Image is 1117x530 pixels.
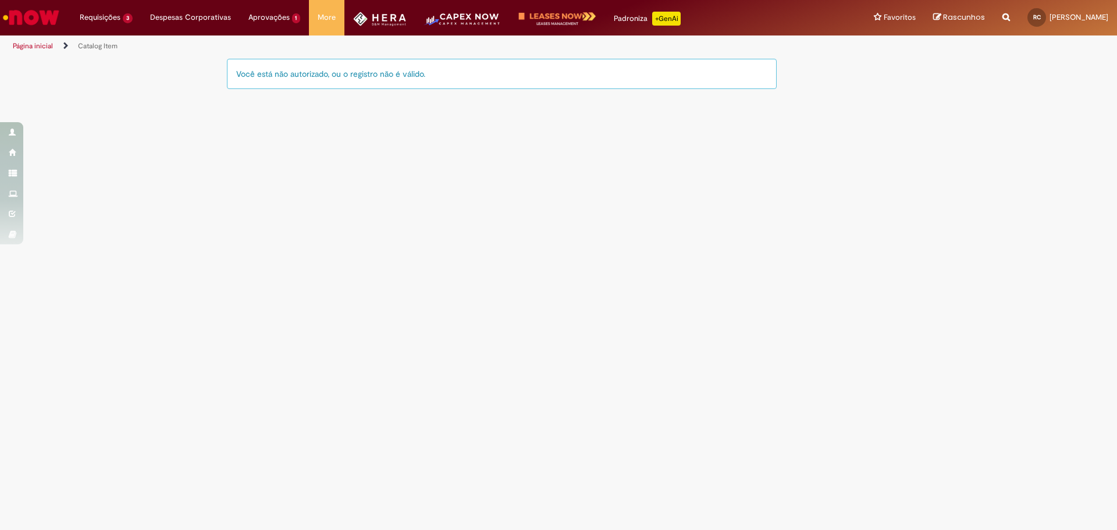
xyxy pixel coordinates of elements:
span: More [318,12,336,23]
span: RC [1033,13,1041,21]
img: logo-leases-transp-branco.png [518,12,596,26]
span: Favoritos [884,12,916,23]
img: HeraLogo.png [353,12,406,26]
span: Requisições [80,12,120,23]
span: [PERSON_NAME] [1050,12,1108,22]
img: CapexLogo5.png [424,12,501,35]
p: +GenAi [652,12,681,26]
div: Padroniza [614,12,681,26]
a: Rascunhos [933,12,985,23]
span: Rascunhos [943,12,985,23]
img: ServiceNow [1,6,61,29]
span: 1 [292,13,301,23]
div: Você está não autorizado, ou o registro não é válido. [227,59,777,89]
span: Despesas Corporativas [150,12,231,23]
a: Página inicial [13,41,53,51]
span: Aprovações [248,12,290,23]
a: Catalog Item [78,41,118,51]
span: 3 [123,13,133,23]
ul: Trilhas de página [9,35,736,57]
